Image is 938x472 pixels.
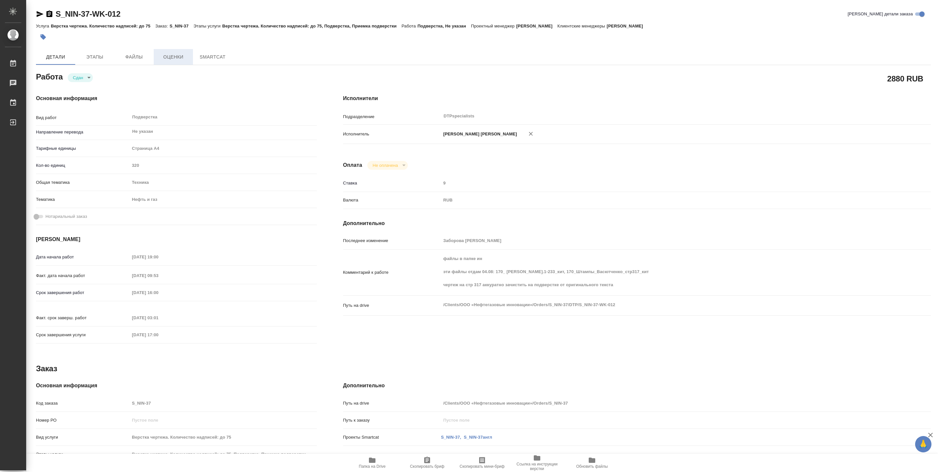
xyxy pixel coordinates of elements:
div: Нефть и газ [130,194,317,205]
input: Пустое поле [130,415,317,425]
p: Подверстка, Не указан [417,24,471,28]
div: RUB [441,195,882,206]
button: Скопировать мини-бриф [455,454,510,472]
textarea: /Clients/ООО «Нефтегазовые инновации»/Orders/S_NIN-37/DTP/S_NIN-37-WK-012 [441,299,882,310]
input: Пустое поле [130,161,317,170]
p: Последнее изменение [343,237,441,244]
button: Удалить исполнителя [524,127,538,141]
p: Путь к заказу [343,417,441,424]
h2: Заказ [36,363,57,374]
button: Сдан [71,75,85,80]
p: Вид услуги [36,434,130,441]
span: SmartCat [197,53,228,61]
h2: 2880 RUB [887,73,923,84]
button: Обновить файлы [565,454,619,472]
p: Дата начала работ [36,254,130,260]
p: Общая тематика [36,179,130,186]
p: Проекты Smartcat [343,434,441,441]
span: [PERSON_NAME] детали заказа [848,11,913,17]
span: Скопировать бриф [410,464,444,469]
div: Сдан [68,73,93,82]
input: Пустое поле [130,271,187,280]
h4: Исполнители [343,95,931,102]
p: Факт. срок заверш. работ [36,315,130,321]
span: Оценки [158,53,189,61]
button: Скопировать бриф [400,454,455,472]
input: Пустое поле [130,313,187,323]
p: Услуга [36,24,51,28]
span: Нотариальный заказ [45,213,87,220]
div: Техника [130,177,317,188]
input: Пустое поле [130,330,187,340]
p: Код заказа [36,400,130,407]
p: Транслитерация названий [343,453,441,460]
p: Ставка [343,180,441,186]
h4: Оплата [343,161,362,169]
span: Файлы [118,53,150,61]
h4: Основная информация [36,95,317,102]
input: Пустое поле [441,236,882,245]
p: Этапы услуги [194,24,222,28]
p: Подразделение [343,114,441,120]
p: Вид работ [36,114,130,121]
p: Номер РО [36,417,130,424]
p: Тематика [36,196,130,203]
span: Этапы [79,53,111,61]
span: Папка на Drive [359,464,386,469]
p: Срок завершения работ [36,289,130,296]
p: Работа [402,24,418,28]
span: Детали [40,53,71,61]
a: S_NIN-37, [441,435,461,440]
button: Папка на Drive [345,454,400,472]
input: Пустое поле [130,288,187,297]
button: Скопировать ссылку для ЯМессенджера [36,10,44,18]
p: Путь на drive [343,302,441,309]
p: [PERSON_NAME] [PERSON_NAME] [441,131,517,137]
p: [PERSON_NAME] [607,24,648,28]
button: 🙏 [915,436,931,452]
h2: Работа [36,70,63,82]
a: S_NIN-37-WK-012 [56,9,120,18]
button: Ссылка на инструкции верстки [510,454,565,472]
p: Комментарий к работе [343,269,441,276]
p: Верстка чертежа. Количество надписей: до 75, Подверстка, Приемка подверстки [222,24,401,28]
p: Валюта [343,197,441,203]
button: Скопировать ссылку [45,10,53,18]
span: Обновить файлы [576,464,608,469]
p: Факт. дата начала работ [36,272,130,279]
p: Направление перевода [36,129,130,135]
h4: Основная информация [36,382,317,390]
p: Этапы услуги [36,451,130,458]
input: Пустое поле [441,178,882,188]
p: Исполнитель [343,131,441,137]
h4: Дополнительно [343,382,931,390]
textarea: файлы в папке ин эти файлы отдам 04.08: 170_ [PERSON_NAME].1-233_кит, 170_Штампы_Васютченко_стр31... [441,253,882,290]
input: Пустое поле [130,449,317,459]
p: S_NIN-37 [169,24,193,28]
a: S_NIN-37англ [464,435,492,440]
span: Скопировать мини-бриф [460,464,504,469]
div: Страница А4 [130,143,317,154]
p: Заказ: [155,24,169,28]
h4: Дополнительно [343,219,931,227]
p: Тарифные единицы [36,145,130,152]
div: Сдан [367,161,408,170]
input: Пустое поле [441,398,882,408]
p: [PERSON_NAME] [516,24,557,28]
p: Срок завершения услуги [36,332,130,338]
span: 🙏 [918,437,929,451]
p: Верстка чертежа. Количество надписей: до 75 [51,24,155,28]
button: Добавить тэг [36,30,50,44]
p: Проектный менеджер [471,24,516,28]
button: Не оплачена [371,163,400,168]
p: Кол-во единиц [36,162,130,169]
input: Пустое поле [130,432,317,442]
h4: [PERSON_NAME] [36,236,317,243]
input: Пустое поле [130,398,317,408]
p: Клиентские менеджеры [557,24,607,28]
input: Пустое поле [441,415,882,425]
span: Ссылка на инструкции верстки [513,462,561,471]
p: Путь на drive [343,400,441,407]
input: Пустое поле [130,252,187,262]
